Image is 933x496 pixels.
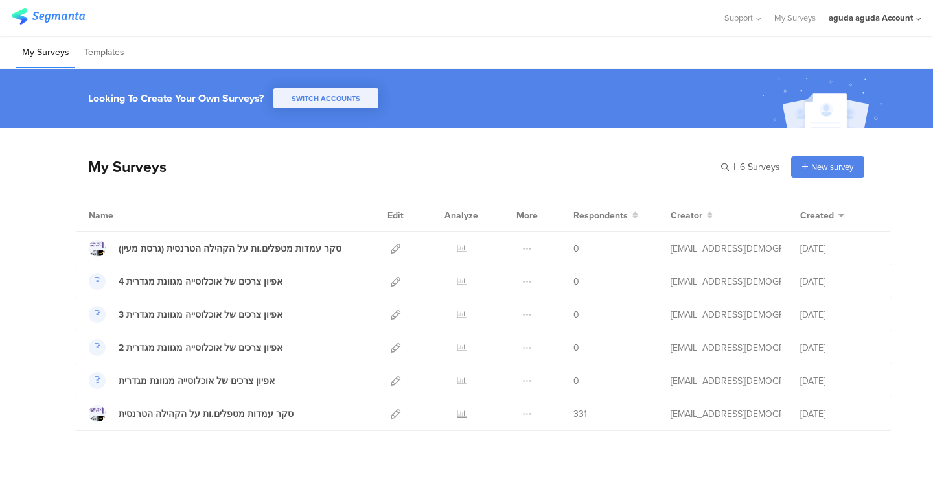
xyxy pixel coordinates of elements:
[292,93,360,104] span: SWITCH ACCOUNTS
[800,275,878,289] div: [DATE]
[800,374,878,388] div: [DATE]
[573,275,579,289] span: 0
[119,242,341,255] div: סקר עמדות מטפלים.ות על הקהילה הטרנסית (גרסת מעין)
[573,308,579,322] span: 0
[382,199,409,231] div: Edit
[573,341,579,355] span: 0
[671,341,781,355] div: research@lgbt.org.il
[273,88,378,108] button: SWITCH ACCOUNTS
[573,242,579,255] span: 0
[442,199,481,231] div: Analyze
[119,341,282,355] div: 2 אפיון צרכים של אוכלוסייה מגוונת מגדרית
[89,240,341,257] a: סקר עמדות מטפלים.ות על הקהילה הטרנסית (גרסת מעין)
[740,160,780,174] span: 6 Surveys
[829,12,913,24] div: aguda aguda Account
[671,242,781,255] div: digital@lgbt.org.il
[671,275,781,289] div: research@lgbt.org.il
[16,38,75,68] li: My Surveys
[671,308,781,322] div: research@lgbt.org.il
[671,407,781,421] div: research@lgbt.org.il
[757,73,891,132] img: create_account_image.svg
[573,209,638,222] button: Respondents
[119,374,275,388] div: אפיון צרכים של אוכלוסייה מגוונת מגדרית
[671,209,713,222] button: Creator
[800,209,834,222] span: Created
[119,407,294,421] div: סקר עמדות מטפלים.ות על הקהילה הטרנסית
[89,405,294,422] a: סקר עמדות מטפלים.ות על הקהילה הטרנסית
[12,8,85,25] img: segmanta logo
[89,209,167,222] div: Name
[75,156,167,178] div: My Surveys
[731,160,737,174] span: |
[573,407,587,421] span: 331
[89,372,275,389] a: אפיון צרכים של אוכלוסייה מגוונת מגדרית
[800,242,878,255] div: [DATE]
[88,91,264,106] div: Looking To Create Your Own Surveys?
[671,209,702,222] span: Creator
[89,273,282,290] a: 4 אפיון צרכים של אוכלוסייה מגוונת מגדרית
[671,374,781,388] div: research@lgbt.org.il
[573,209,628,222] span: Respondents
[800,341,878,355] div: [DATE]
[89,339,282,356] a: 2 אפיון צרכים של אוכלוסייה מגוונת מגדרית
[724,12,753,24] span: Support
[800,407,878,421] div: [DATE]
[119,308,282,322] div: 3 אפיון צרכים של אוכלוסייה מגוונת מגדרית
[89,306,282,323] a: 3 אפיון צרכים של אוכלוסייה מגוונת מגדרית
[573,374,579,388] span: 0
[513,199,541,231] div: More
[119,275,282,289] div: 4 אפיון צרכים של אוכלוסייה מגוונת מגדרית
[811,161,853,173] span: New survey
[800,209,844,222] button: Created
[78,38,130,68] li: Templates
[800,308,878,322] div: [DATE]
